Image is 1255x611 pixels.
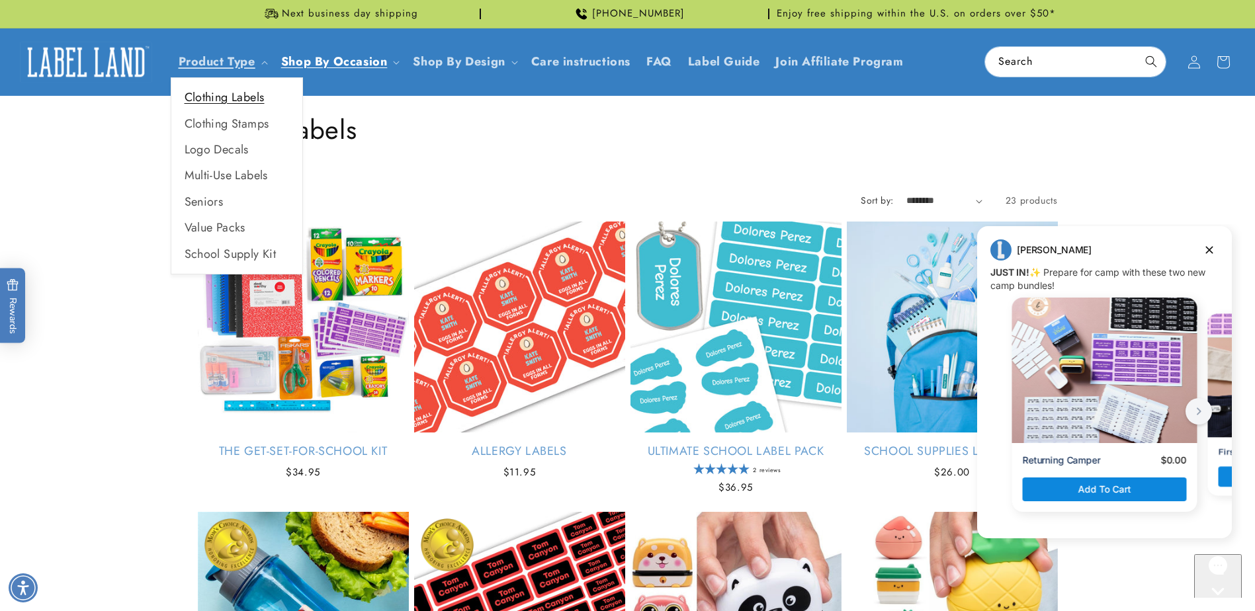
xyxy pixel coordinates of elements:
[638,46,680,77] a: FAQ
[281,54,388,69] span: Shop By Occasion
[967,224,1242,558] iframe: Gorgias live chat campaigns
[20,42,152,83] img: Label Land
[7,279,19,334] span: Rewards
[171,189,302,215] a: Seniors
[179,53,255,70] a: Product Type
[630,444,842,459] a: Ultimate School Label Pack
[282,7,418,20] span: Next business day shipping
[1194,554,1242,598] iframe: Gorgias live chat messenger
[405,46,523,77] summary: Shop By Design
[273,46,406,77] summary: Shop By Occasion
[414,444,625,459] a: Allergy Labels
[1137,47,1166,76] button: Search
[847,444,1058,459] a: School Supplies Label Pack
[646,54,672,69] span: FAQ
[218,174,245,200] button: next button
[9,573,38,602] div: Accessibility Menu
[861,194,893,207] label: Sort by:
[171,163,302,188] a: Multi-Use Labels
[171,215,302,241] a: Value Packs
[688,54,760,69] span: Label Guide
[775,54,903,69] span: Join Affiliate Program
[680,46,768,77] a: Label Guide
[777,7,1056,20] span: Enjoy free shipping within the U.S. on orders over $50*
[171,241,302,267] a: School Supply Kit
[592,7,685,20] span: [PHONE_NUMBER]
[15,36,157,87] a: Label Land
[198,112,1058,147] h1: School Labels
[251,222,331,233] p: First Time Camper
[171,137,302,163] a: Logo Decals
[531,54,630,69] span: Care instructions
[171,46,273,77] summary: Product Type
[11,505,167,545] iframe: Sign Up via Text for Offers
[767,46,911,77] a: Join Affiliate Program
[523,46,638,77] a: Care instructions
[171,111,302,137] a: Clothing Stamps
[413,53,505,70] a: Shop By Design
[1006,194,1058,207] span: 23 products
[198,444,409,459] a: The Get-Set-for-School Kit
[171,85,302,110] a: Clothing Labels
